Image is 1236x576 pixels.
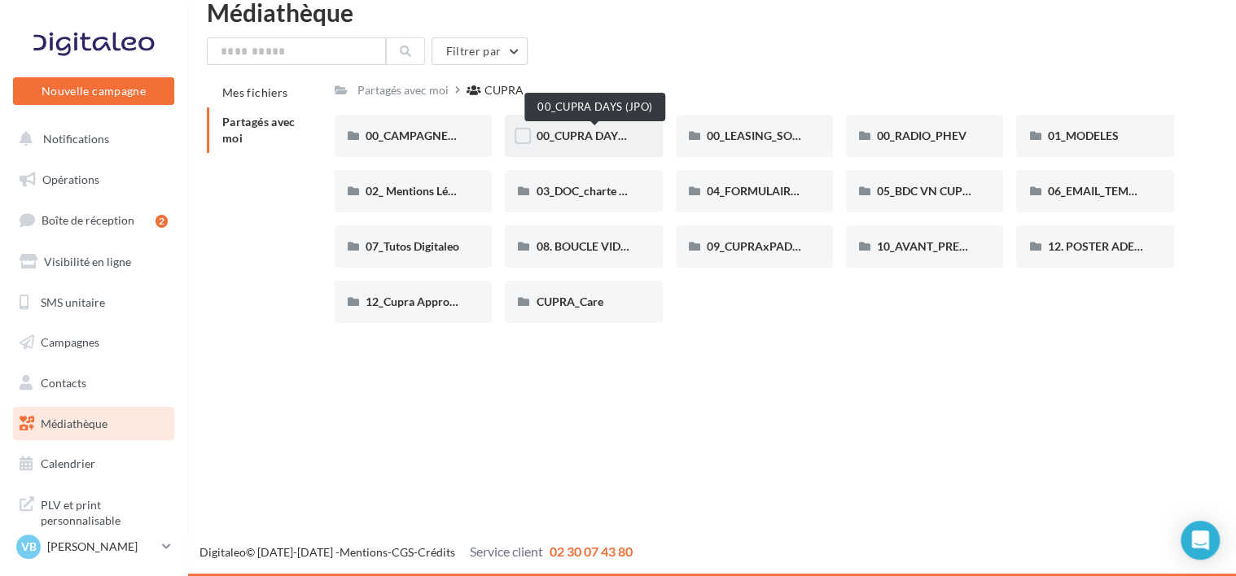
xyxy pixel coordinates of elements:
p: [PERSON_NAME] [47,539,156,555]
button: Filtrer par [432,37,528,65]
span: 02_ Mentions Légales [366,184,473,198]
span: 07_Tutos Digitaleo [366,239,459,253]
span: CUPRA_Care [536,295,603,308]
span: 10_AVANT_PREMIÈRES_CUPRA (VENTES PRIVEES) [877,239,1143,253]
span: Visibilité en ligne [44,255,131,268]
span: Opérations [42,172,99,186]
span: 00_RADIO_PHEV [877,129,966,142]
a: SMS unitaire [10,286,178,320]
a: Contacts [10,366,178,400]
span: Partagés avec moi [222,115,296,145]
a: Médiathèque [10,407,178,441]
span: Notifications [43,132,109,146]
a: Campagnes [10,325,178,360]
a: Digitaleo [199,545,246,559]
span: © [DATE]-[DATE] - - - [199,545,633,559]
span: Mes fichiers [222,85,287,99]
span: 12_Cupra Approved_OCCASIONS_GARANTIES [366,295,607,308]
span: 00_CUPRA DAYS (JPO) [536,129,654,142]
span: Boîte de réception [42,213,134,227]
a: CGS [392,545,414,559]
span: SMS unitaire [41,295,105,308]
span: 02 30 07 43 80 [550,543,633,559]
span: Médiathèque [41,417,107,430]
span: VB [21,539,37,555]
div: Open Intercom Messenger [1181,521,1220,560]
a: PLV et print personnalisable [10,487,178,535]
span: 09_CUPRAxPADEL [707,239,804,253]
span: Campagnes [41,335,99,349]
a: Crédits [418,545,455,559]
span: 08. BOUCLE VIDEO ECRAN SHOWROOM [536,239,751,253]
div: CUPRA [484,82,524,98]
a: Visibilité en ligne [10,245,178,279]
span: 01_MODELES [1047,129,1118,142]
button: Notifications [10,122,171,156]
span: PLV et print personnalisable [41,494,168,529]
span: 12. POSTER ADEME [1047,239,1151,253]
a: Opérations [10,163,178,197]
span: Contacts [41,376,86,390]
a: Mentions [340,545,388,559]
span: 05_BDC VN CUPRA [877,184,978,198]
span: Service client [470,543,543,559]
a: Calendrier [10,447,178,481]
span: 06_EMAIL_TEMPLATE HTML CUPRA [1047,184,1236,198]
div: 2 [156,215,168,228]
span: 00_LEASING_SOCIAL_ÉLECTRIQUE [707,129,888,142]
div: Partagés avec moi [357,82,449,98]
span: 00_CAMPAGNE_SEPTEMBRE [366,129,518,142]
a: VB [PERSON_NAME] [13,531,174,562]
span: 04_FORMULAIRE DES DEMANDES CRÉATIVES [707,184,949,198]
span: 03_DOC_charte graphique et GUIDELINES [536,184,749,198]
a: Boîte de réception2 [10,203,178,238]
button: Nouvelle campagne [13,77,174,105]
div: 00_CUPRA DAYS (JPO) [524,93,665,121]
span: Calendrier [41,456,95,470]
